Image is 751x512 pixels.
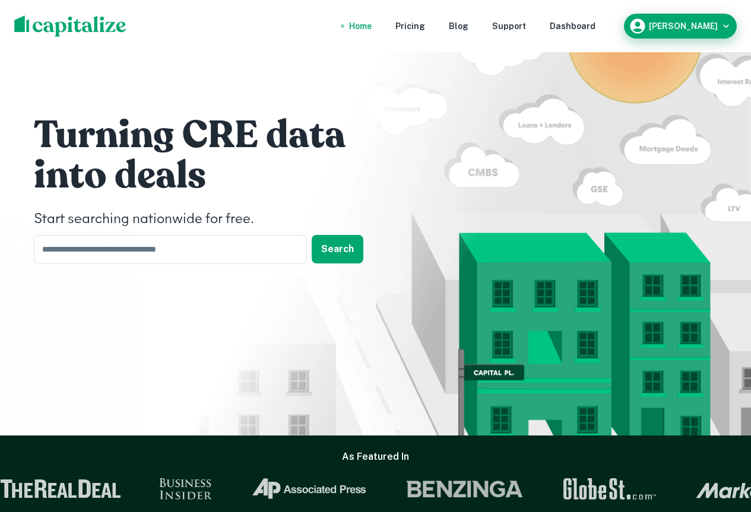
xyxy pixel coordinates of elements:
a: Home [349,20,372,33]
img: GlobeSt [560,478,657,500]
img: Business Insider [158,478,211,500]
a: Pricing [395,20,425,33]
h4: Start searching nationwide for free. [34,209,390,230]
a: Blog [449,20,468,33]
iframe: Chat Widget [692,417,751,474]
h6: [PERSON_NAME] [649,22,718,30]
h1: into deals [34,152,390,199]
img: capitalize-logo.png [14,15,126,37]
a: Dashboard [550,20,595,33]
a: Support [492,20,526,33]
button: [PERSON_NAME] [624,14,737,39]
img: Associated Press [249,478,366,500]
img: Benzinga [404,478,523,500]
button: Search [312,235,363,263]
h6: As Featured In [342,450,409,464]
h1: Turning CRE data [34,112,390,159]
